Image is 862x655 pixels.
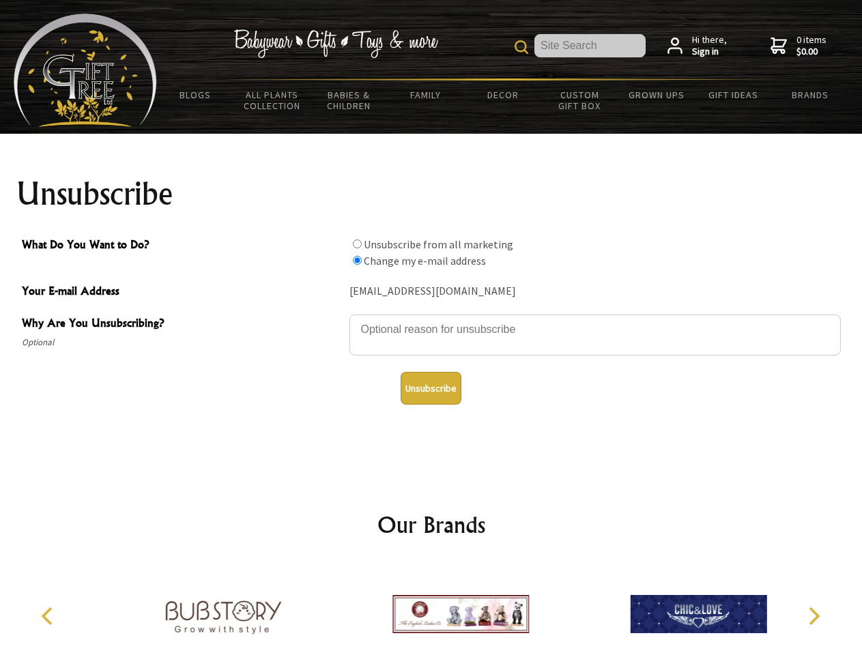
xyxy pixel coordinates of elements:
[22,334,343,351] span: Optional
[311,81,388,120] a: Babies & Children
[464,81,541,109] a: Decor
[14,14,157,127] img: Babyware - Gifts - Toys and more...
[234,81,311,120] a: All Plants Collection
[27,508,835,541] h2: Our Brands
[364,254,486,267] label: Change my e-mail address
[22,315,343,334] span: Why Are You Unsubscribing?
[515,40,528,54] img: product search
[364,237,513,251] label: Unsubscribe from all marketing
[16,177,846,210] h1: Unsubscribe
[541,81,618,120] a: Custom Gift Box
[349,315,841,355] textarea: Why Are You Unsubscribing?
[692,34,727,58] span: Hi there,
[157,81,234,109] a: BLOGS
[388,81,465,109] a: Family
[401,372,461,405] button: Unsubscribe
[667,34,727,58] a: Hi there,Sign in
[692,46,727,58] strong: Sign in
[799,601,829,631] button: Next
[349,281,841,302] div: [EMAIL_ADDRESS][DOMAIN_NAME]
[34,601,64,631] button: Previous
[796,46,827,58] strong: $0.00
[771,34,827,58] a: 0 items$0.00
[233,29,438,58] img: Babywear - Gifts - Toys & more
[22,236,343,256] span: What Do You Want to Do?
[22,282,343,302] span: Your E-mail Address
[695,81,772,109] a: Gift Ideas
[772,81,849,109] a: Brands
[796,33,827,58] span: 0 items
[618,81,695,109] a: Grown Ups
[534,34,646,57] input: Site Search
[353,256,362,265] input: What Do You Want to Do?
[353,239,362,248] input: What Do You Want to Do?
